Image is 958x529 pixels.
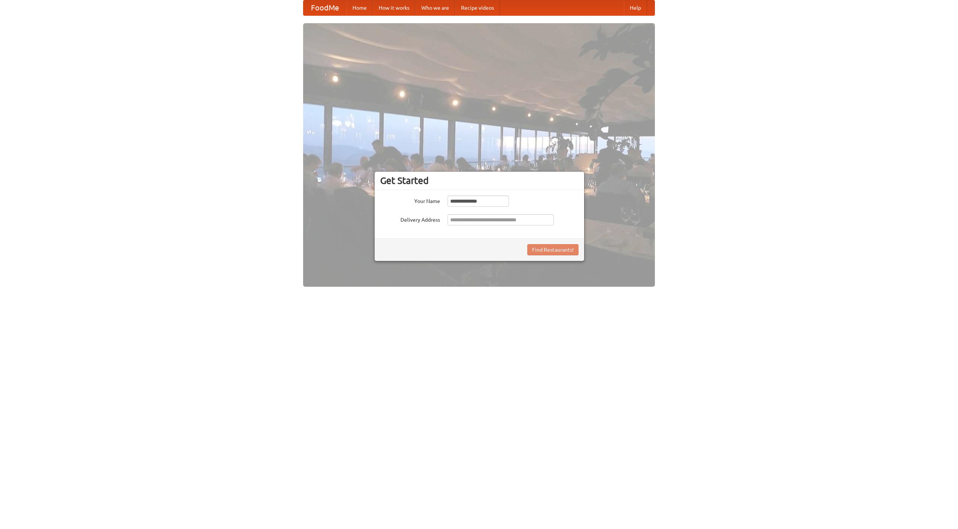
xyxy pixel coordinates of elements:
a: Who we are [415,0,455,15]
a: Help [624,0,647,15]
a: Recipe videos [455,0,500,15]
label: Delivery Address [380,214,440,224]
a: How it works [373,0,415,15]
button: Find Restaurants! [527,244,579,255]
h3: Get Started [380,175,579,186]
a: FoodMe [303,0,347,15]
label: Your Name [380,196,440,205]
a: Home [347,0,373,15]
